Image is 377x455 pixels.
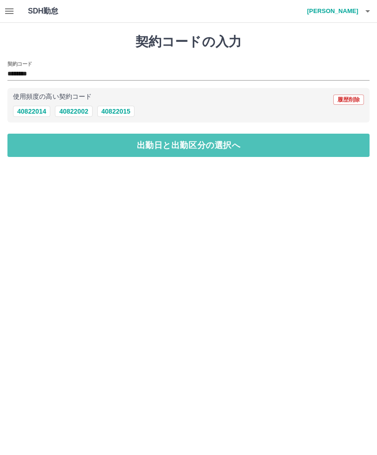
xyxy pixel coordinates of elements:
button: 40822015 [97,106,135,117]
h2: 契約コード [7,60,32,68]
button: 40822014 [13,106,50,117]
button: 履歴削除 [333,95,364,105]
button: 40822002 [55,106,92,117]
p: 使用頻度の高い契約コード [13,94,92,100]
h1: 契約コードの入力 [7,34,370,50]
button: 出勤日と出勤区分の選択へ [7,134,370,157]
